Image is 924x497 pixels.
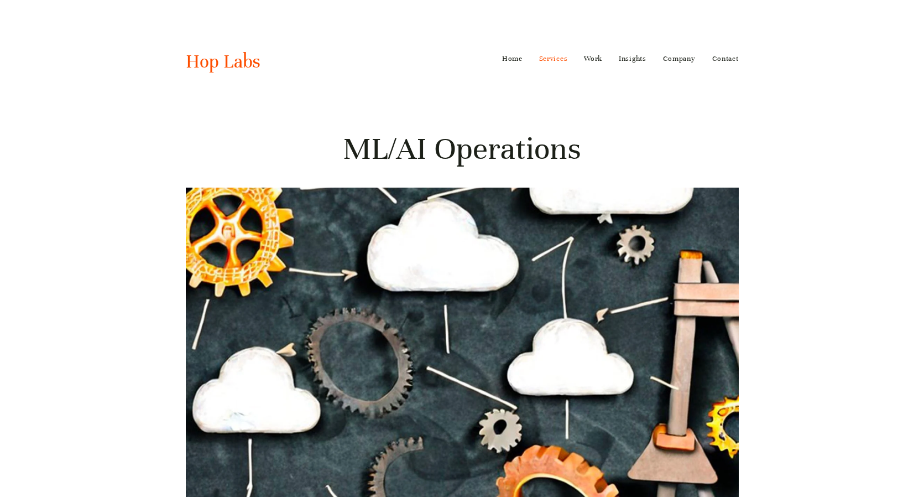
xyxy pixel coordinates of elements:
[539,50,568,68] a: Services
[584,50,602,68] a: Work
[619,50,646,68] a: Insights
[663,50,696,68] a: Company
[502,50,523,68] a: Home
[186,129,739,169] h1: ML/AI Operations
[186,50,260,73] a: Hop Labs
[712,50,739,68] a: Contact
